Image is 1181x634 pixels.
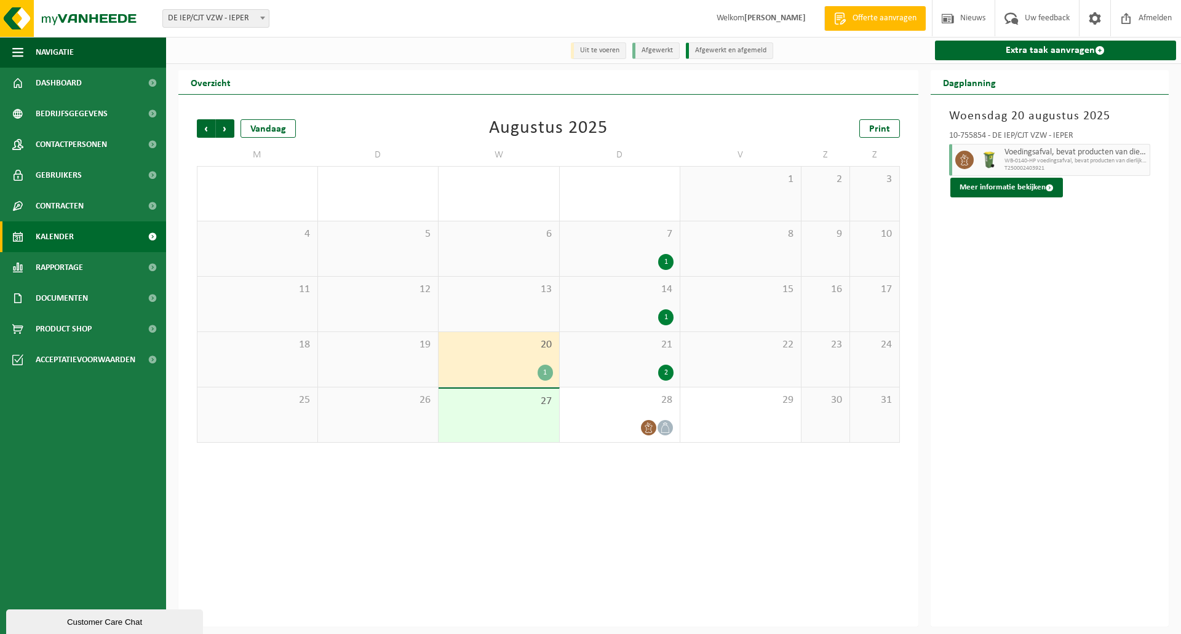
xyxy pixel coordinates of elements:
[850,144,899,166] td: Z
[204,338,311,352] span: 18
[680,144,801,166] td: V
[1004,148,1147,157] span: Voedingsafval, bevat producten van dierlijke oorsprong, onverpakt, categorie 3
[216,119,234,138] span: Volgende
[686,228,795,241] span: 8
[445,395,553,408] span: 27
[439,144,560,166] td: W
[935,41,1177,60] a: Extra taak aanvragen
[658,309,674,325] div: 1
[178,70,243,94] h2: Overzicht
[445,283,553,296] span: 13
[36,252,83,283] span: Rapportage
[204,394,311,407] span: 25
[324,283,432,296] span: 12
[949,107,1151,125] h3: Woensdag 20 augustus 2025
[324,394,432,407] span: 26
[856,338,893,352] span: 24
[950,178,1063,197] button: Meer informatie bekijken
[658,365,674,381] div: 2
[744,14,806,23] strong: [PERSON_NAME]
[856,283,893,296] span: 17
[36,283,88,314] span: Documenten
[566,283,674,296] span: 14
[241,119,296,138] div: Vandaag
[980,151,998,169] img: WB-0140-HPE-GN-50
[560,144,681,166] td: D
[856,173,893,186] span: 3
[538,365,553,381] div: 1
[36,344,135,375] span: Acceptatievoorwaarden
[36,129,107,160] span: Contactpersonen
[36,160,82,191] span: Gebruikers
[6,607,205,634] iframe: chat widget
[808,283,844,296] span: 16
[849,12,920,25] span: Offerte aanvragen
[324,338,432,352] span: 19
[566,228,674,241] span: 7
[445,338,553,352] span: 20
[808,338,844,352] span: 23
[949,132,1151,144] div: 10-755854 - DE IEP/CJT VZW - IEPER
[931,70,1008,94] h2: Dagplanning
[162,9,269,28] span: DE IEP/CJT VZW - IEPER
[36,191,84,221] span: Contracten
[801,144,851,166] td: Z
[686,173,795,186] span: 1
[163,10,269,27] span: DE IEP/CJT VZW - IEPER
[658,254,674,270] div: 1
[1004,165,1147,172] span: T250002403921
[566,338,674,352] span: 21
[566,394,674,407] span: 28
[632,42,680,59] li: Afgewerkt
[318,144,439,166] td: D
[869,124,890,134] span: Print
[197,119,215,138] span: Vorige
[445,228,553,241] span: 6
[197,144,318,166] td: M
[489,119,608,138] div: Augustus 2025
[686,394,795,407] span: 29
[686,42,773,59] li: Afgewerkt en afgemeld
[686,283,795,296] span: 15
[808,394,844,407] span: 30
[571,42,626,59] li: Uit te voeren
[324,228,432,241] span: 5
[204,283,311,296] span: 11
[686,338,795,352] span: 22
[36,37,74,68] span: Navigatie
[1004,157,1147,165] span: WB-0140-HP voedingsafval, bevat producten van dierlijke oors
[856,228,893,241] span: 10
[824,6,926,31] a: Offerte aanvragen
[36,221,74,252] span: Kalender
[859,119,900,138] a: Print
[856,394,893,407] span: 31
[204,228,311,241] span: 4
[36,314,92,344] span: Product Shop
[808,228,844,241] span: 9
[36,98,108,129] span: Bedrijfsgegevens
[808,173,844,186] span: 2
[36,68,82,98] span: Dashboard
